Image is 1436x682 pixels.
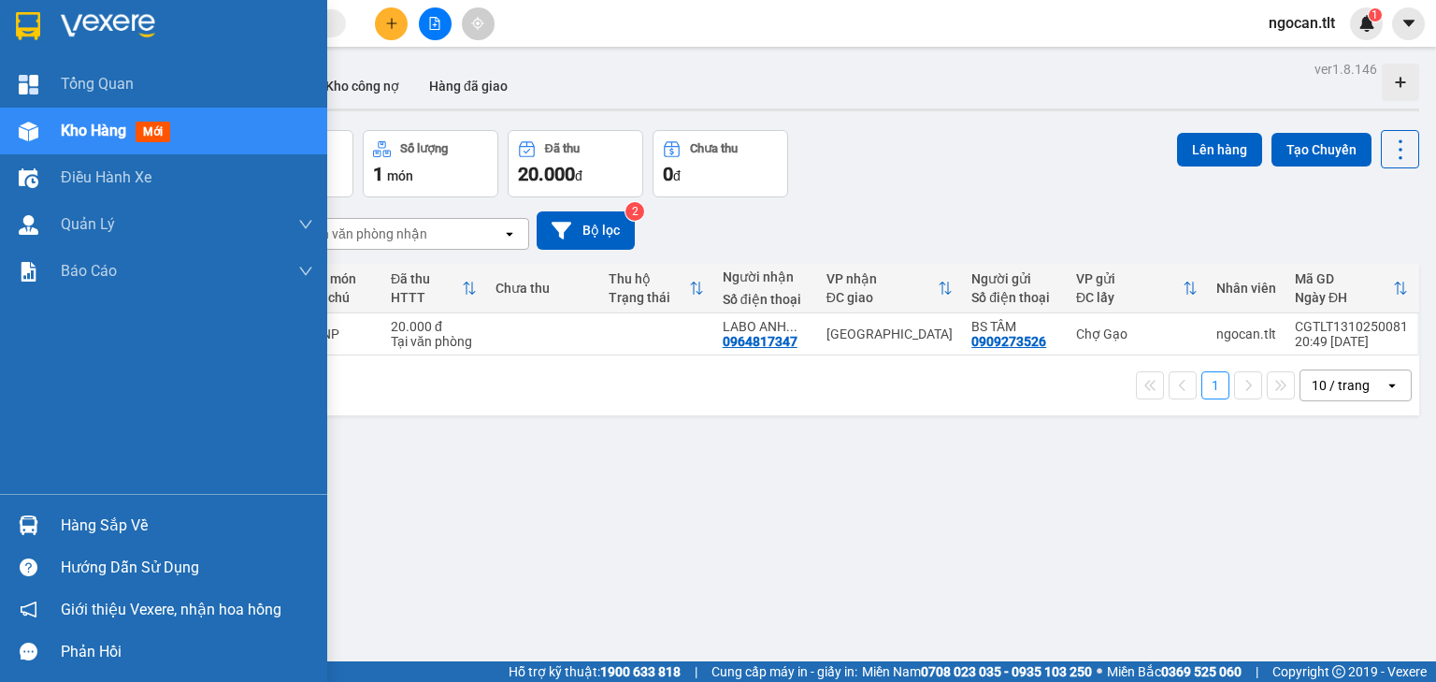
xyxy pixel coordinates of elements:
button: aim [462,7,495,40]
strong: 1900 633 818 [600,664,681,679]
img: logo-vxr [16,12,40,40]
div: Số lượng [400,142,448,155]
div: Mã GD [1295,271,1393,286]
button: Bộ lọc [537,211,635,250]
div: ĐC lấy [1076,290,1183,305]
strong: 0369 525 060 [1161,664,1242,679]
img: dashboard-icon [19,75,38,94]
div: Nhân viên [1216,281,1276,296]
span: question-circle [20,559,37,576]
span: 0 [663,163,673,185]
span: Cung cấp máy in - giấy in: [711,661,857,682]
span: Quản Lý [61,212,115,236]
div: [GEOGRAPHIC_DATA] [826,326,953,341]
button: Đã thu20.000đ [508,130,643,197]
span: notification [20,601,37,618]
span: aim [471,17,484,30]
span: Kho hàng [61,122,126,139]
span: copyright [1332,665,1345,678]
div: 0964817347 [723,334,797,349]
button: Hàng đã giao [414,64,523,109]
span: Miền Bắc [1107,661,1242,682]
button: Chưa thu0đ [653,130,788,197]
sup: 2 [625,202,644,221]
div: ver 1.8.146 [1314,59,1377,80]
button: caret-down [1392,7,1425,40]
button: Kho công nợ [310,64,414,109]
div: Số điện thoại [723,292,808,307]
button: Lên hàng [1177,133,1262,167]
div: Thu hộ [609,271,688,286]
span: caret-down [1400,15,1417,32]
span: món [387,168,413,183]
th: Toggle SortBy [817,264,962,313]
span: 1 [373,163,383,185]
div: VP nhận [826,271,938,286]
button: plus [375,7,408,40]
th: Toggle SortBy [1285,264,1417,313]
button: Tạo Chuyến [1271,133,1371,167]
div: Đã thu [545,142,580,155]
span: down [298,264,313,279]
span: Giới thiệu Vexere, nhận hoa hồng [61,598,281,621]
div: 10 / trang [1312,376,1370,395]
th: Toggle SortBy [1067,264,1207,313]
div: VP gửi [1076,271,1183,286]
div: ĐC giao [826,290,938,305]
th: Toggle SortBy [381,264,486,313]
span: mới [136,122,170,142]
span: Tổng Quan [61,72,134,95]
th: Toggle SortBy [599,264,712,313]
svg: open [502,226,517,241]
span: | [1256,661,1258,682]
span: đ [575,168,582,183]
div: Người gửi [971,271,1057,286]
div: LABO ANH KHOA [723,319,808,334]
div: Ngày ĐH [1295,290,1393,305]
div: CGTLT1310250081 [1295,319,1408,334]
img: solution-icon [19,262,38,282]
div: Tại văn phòng [391,334,477,349]
img: warehouse-icon [19,215,38,235]
span: ⚪️ [1097,668,1102,675]
span: Miền Nam [862,661,1092,682]
span: message [20,643,37,660]
span: 20.000 [518,163,575,185]
button: Số lượng1món [363,130,498,197]
div: Chợ Gạo [1076,326,1198,341]
div: Người nhận [723,269,808,284]
div: 0909273526 [971,334,1046,349]
img: warehouse-icon [19,122,38,141]
strong: 0708 023 035 - 0935 103 250 [921,664,1092,679]
span: ngocan.tlt [1254,11,1350,35]
div: Hàng sắp về [61,512,313,540]
span: Hỗ trợ kỹ thuật: [509,661,681,682]
div: Tạo kho hàng mới [1382,64,1419,101]
sup: 1 [1369,8,1382,22]
img: icon-new-feature [1358,15,1375,32]
img: warehouse-icon [19,515,38,535]
div: Chưa thu [495,281,590,296]
div: Đã thu [391,271,462,286]
button: 1 [1201,371,1229,399]
div: 1HNP [305,326,372,341]
button: file-add [419,7,452,40]
div: HTTT [391,290,462,305]
div: Hướng dẫn sử dụng [61,554,313,582]
div: Trạng thái [609,290,688,305]
span: plus [385,17,398,30]
div: Tên món [305,271,372,286]
span: down [298,217,313,232]
span: Báo cáo [61,259,117,283]
span: 1 [1371,8,1378,22]
span: file-add [428,17,441,30]
span: Điều hành xe [61,166,151,189]
div: 20:49 [DATE] [1295,334,1408,349]
span: | [695,661,697,682]
div: BS TÂM [971,319,1057,334]
div: Số điện thoại [971,290,1057,305]
span: đ [673,168,681,183]
div: 20.000 đ [391,319,477,334]
div: ngocan.tlt [1216,326,1276,341]
span: ... [786,319,797,334]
